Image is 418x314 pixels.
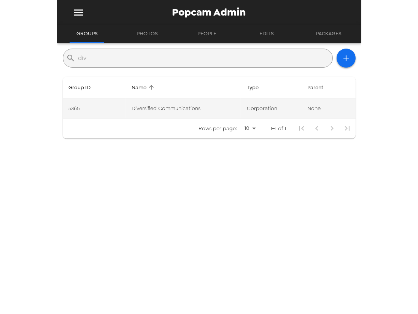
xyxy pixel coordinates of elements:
[69,83,101,92] span: Sort
[172,7,246,17] span: Popcam Admin
[190,25,224,43] button: People
[250,25,284,43] button: Edits
[309,25,348,43] button: Packages
[301,98,355,118] td: None
[199,125,237,132] p: Rows per page:
[271,125,286,132] p: 1–1 of 1
[307,83,333,92] span: Cannot sort by this property
[126,98,241,118] td: Diversified Communications
[70,25,105,43] button: Groups
[63,98,126,118] td: 5365
[132,83,156,92] span: Sort
[240,123,259,134] div: 10
[247,83,269,92] span: Sort
[130,25,165,43] button: Photos
[78,52,329,64] input: Find a group
[241,98,301,118] td: corporation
